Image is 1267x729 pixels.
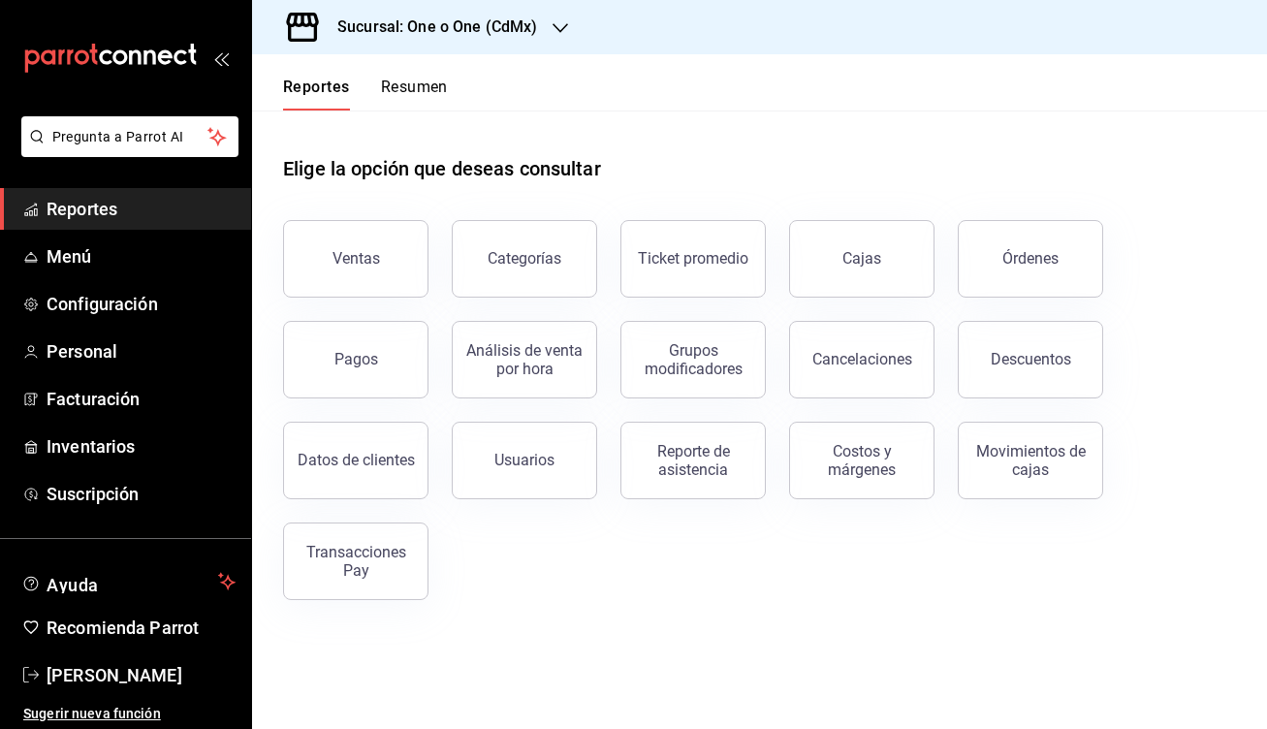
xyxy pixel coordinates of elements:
span: Sugerir nueva función [23,704,236,724]
span: Reportes [47,196,236,222]
div: Ventas [333,249,380,268]
button: Resumen [381,78,448,111]
a: Cajas [789,220,934,298]
span: Pregunta a Parrot AI [52,127,208,147]
button: Usuarios [452,422,597,499]
button: Costos y márgenes [789,422,934,499]
div: Costos y márgenes [802,442,922,479]
div: Descuentos [991,350,1071,368]
span: Suscripción [47,481,236,507]
div: Reporte de asistencia [633,442,753,479]
div: Pagos [334,350,378,368]
div: Movimientos de cajas [970,442,1091,479]
button: Ventas [283,220,428,298]
button: Transacciones Pay [283,523,428,600]
button: Cancelaciones [789,321,934,398]
button: Categorías [452,220,597,298]
div: Órdenes [1002,249,1059,268]
h1: Elige la opción que deseas consultar [283,154,601,183]
span: Recomienda Parrot [47,615,236,641]
span: Facturación [47,386,236,412]
button: Movimientos de cajas [958,422,1103,499]
div: Usuarios [494,451,554,469]
button: Pagos [283,321,428,398]
span: Menú [47,243,236,269]
div: navigation tabs [283,78,448,111]
button: Ticket promedio [620,220,766,298]
div: Datos de clientes [298,451,415,469]
button: Análisis de venta por hora [452,321,597,398]
span: Inventarios [47,433,236,460]
button: Datos de clientes [283,422,428,499]
button: Pregunta a Parrot AI [21,116,238,157]
div: Análisis de venta por hora [464,341,585,378]
div: Cajas [842,247,882,270]
button: Descuentos [958,321,1103,398]
button: open_drawer_menu [213,50,229,66]
button: Órdenes [958,220,1103,298]
button: Reportes [283,78,350,111]
div: Cancelaciones [812,350,912,368]
span: Personal [47,338,236,364]
div: Categorías [488,249,561,268]
button: Reporte de asistencia [620,422,766,499]
button: Grupos modificadores [620,321,766,398]
div: Transacciones Pay [296,543,416,580]
a: Pregunta a Parrot AI [14,141,238,161]
div: Ticket promedio [638,249,748,268]
span: Configuración [47,291,236,317]
span: Ayuda [47,570,210,593]
div: Grupos modificadores [633,341,753,378]
span: [PERSON_NAME] [47,662,236,688]
h3: Sucursal: One o One (CdMx) [322,16,537,39]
